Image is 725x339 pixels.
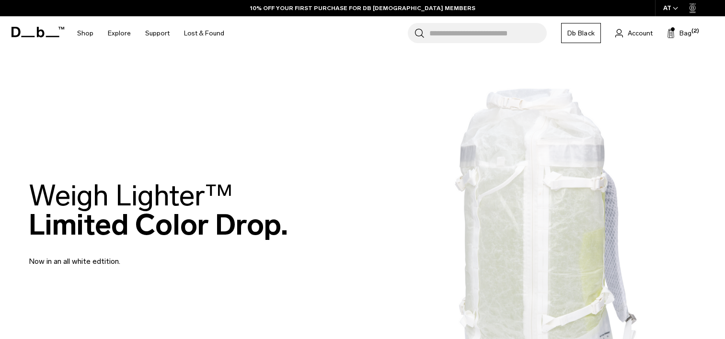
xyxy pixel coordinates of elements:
[667,27,691,39] button: Bag (2)
[628,28,653,38] span: Account
[679,28,691,38] span: Bag
[77,16,93,50] a: Shop
[250,4,475,12] a: 10% OFF YOUR FIRST PURCHASE FOR DB [DEMOGRAPHIC_DATA] MEMBERS
[29,178,233,213] span: Weigh Lighter™
[70,16,231,50] nav: Main Navigation
[29,244,259,267] p: Now in an all white edtition.
[691,27,699,35] span: (2)
[108,16,131,50] a: Explore
[561,23,601,43] a: Db Black
[184,16,224,50] a: Lost & Found
[615,27,653,39] a: Account
[145,16,170,50] a: Support
[29,181,288,239] h2: Limited Color Drop.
